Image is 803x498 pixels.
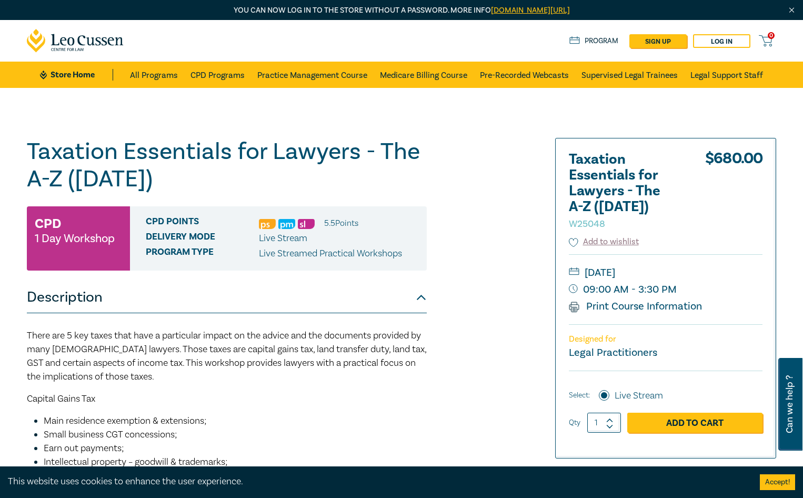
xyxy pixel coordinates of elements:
[35,214,61,233] h3: CPD
[705,152,762,236] div: $ 680.00
[40,69,113,81] a: Store Home
[190,62,245,88] a: CPD Programs
[787,6,796,15] img: Close
[27,282,427,313] button: Description
[569,417,580,429] label: Qty
[380,62,467,88] a: Medicare Billing Course
[27,330,426,383] span: There are 5 key taxes that have a particular impact on the advice and the documents provided by m...
[690,62,763,88] a: Legal Support Staff
[44,442,124,454] span: Earn out payments;
[298,219,315,229] img: Substantive Law
[27,138,427,193] h1: Taxation Essentials for Lawyers - The A-Z ([DATE])
[27,393,95,405] span: Capital Gains Tax
[768,32,775,39] span: 0
[278,219,295,229] img: Practice Management & Business Skills
[35,233,115,244] small: 1 Day Workshop
[27,5,776,16] p: You can now log in to the store without a password. More info
[569,236,639,248] button: Add to wishlist
[569,300,702,313] a: Print Course Information
[8,475,744,489] div: This website uses cookies to enhance the user experience.
[569,334,762,344] p: Designed for
[257,62,367,88] a: Practice Management Course
[146,216,259,230] span: CPD Points
[785,364,795,444] span: Can we help ?
[569,35,618,47] a: Program
[587,413,621,433] input: 1
[44,456,228,468] span: Intellectual property – goodwill & trademarks;
[760,474,795,490] button: Accept cookies
[615,389,663,403] label: Live Stream
[324,216,358,230] li: 5.5 Point s
[569,264,762,281] small: [DATE]
[130,62,178,88] a: All Programs
[569,346,657,360] small: Legal Practitioners
[480,62,569,88] a: Pre-Recorded Webcasts
[146,247,259,261] span: Program type
[44,415,207,427] span: Main residence exemption & extensions;
[569,152,685,231] h2: Taxation Essentials for Lawyers - The A-Z ([DATE])
[693,34,750,48] a: Log in
[491,5,570,15] a: [DOMAIN_NAME][URL]
[569,218,605,230] small: W25048
[44,429,177,441] span: Small business CGT concessions;
[259,247,402,261] p: Live Streamed Practical Workshops
[629,34,687,48] a: sign up
[581,62,678,88] a: Supervised Legal Trainees
[627,413,762,433] a: Add to Cart
[259,232,307,244] span: Live Stream
[259,219,276,229] img: Professional Skills
[569,390,590,401] span: Select:
[569,281,762,298] small: 09:00 AM - 3:30 PM
[146,232,259,245] span: Delivery Mode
